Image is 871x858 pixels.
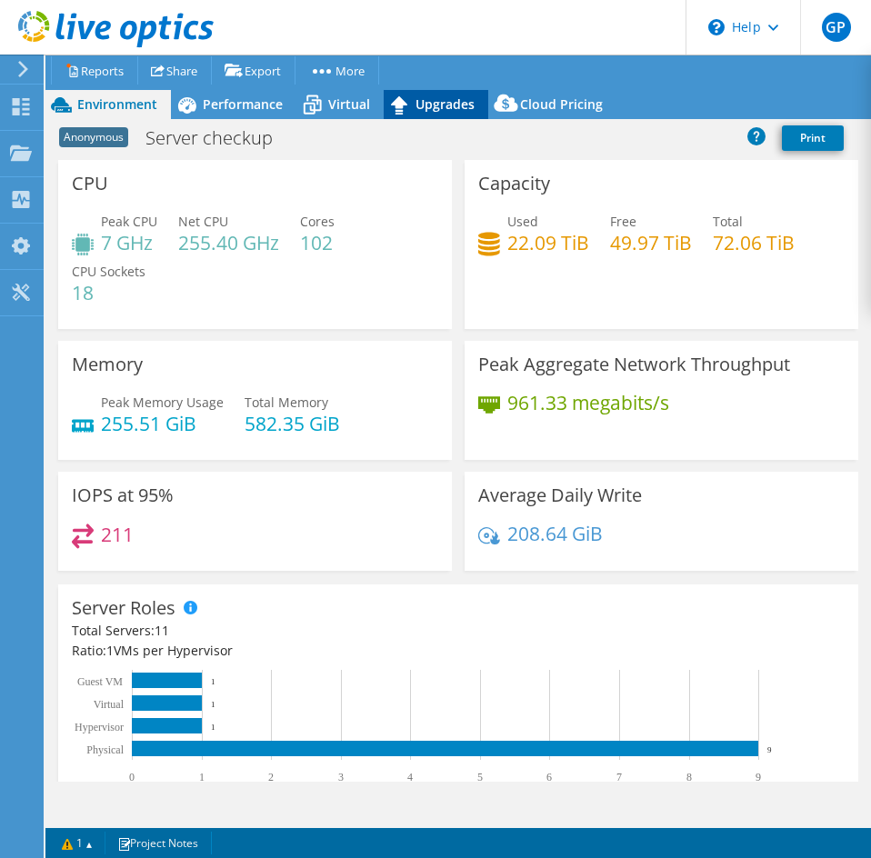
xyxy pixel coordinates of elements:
[178,233,279,253] h4: 255.40 GHz
[106,642,114,659] span: 1
[101,524,134,544] h4: 211
[101,414,224,434] h4: 255.51 GiB
[478,485,642,505] h3: Average Daily Write
[268,771,274,783] text: 2
[782,125,844,151] a: Print
[72,263,145,280] span: CPU Sockets
[507,213,538,230] span: Used
[101,394,224,411] span: Peak Memory Usage
[59,127,128,147] span: Anonymous
[708,19,725,35] svg: \n
[129,771,135,783] text: 0
[211,56,295,85] a: Export
[94,698,125,711] text: Virtual
[49,832,105,854] a: 1
[211,723,215,732] text: 1
[245,414,340,434] h4: 582.35 GiB
[203,95,283,113] span: Performance
[72,621,458,641] div: Total Servers:
[211,700,215,709] text: 1
[199,771,205,783] text: 1
[101,233,157,253] h4: 7 GHz
[478,354,790,374] h3: Peak Aggregate Network Throughput
[756,771,761,783] text: 9
[546,771,552,783] text: 6
[75,721,124,733] text: Hypervisor
[407,771,413,783] text: 4
[507,393,669,413] h4: 961.33 megabits/s
[51,56,138,85] a: Reports
[137,128,301,148] h1: Server checkup
[507,233,589,253] h4: 22.09 TiB
[72,283,145,303] h4: 18
[477,771,483,783] text: 5
[77,95,157,113] span: Environment
[245,394,328,411] span: Total Memory
[713,233,795,253] h4: 72.06 TiB
[520,95,603,113] span: Cloud Pricing
[338,771,344,783] text: 3
[72,485,174,505] h3: IOPS at 95%
[77,675,123,688] text: Guest VM
[300,233,335,253] h4: 102
[72,174,108,194] h3: CPU
[72,641,845,661] div: Ratio: VMs per Hypervisor
[300,213,335,230] span: Cores
[105,832,212,854] a: Project Notes
[137,56,212,85] a: Share
[415,95,475,113] span: Upgrades
[86,743,124,756] text: Physical
[72,598,175,618] h3: Server Roles
[478,174,550,194] h3: Capacity
[610,233,692,253] h4: 49.97 TiB
[328,95,370,113] span: Virtual
[155,622,169,639] span: 11
[295,56,379,85] a: More
[610,213,636,230] span: Free
[713,213,743,230] span: Total
[767,745,772,754] text: 9
[211,677,215,686] text: 1
[507,524,603,544] h4: 208.64 GiB
[616,771,622,783] text: 7
[686,771,692,783] text: 8
[72,354,143,374] h3: Memory
[178,213,228,230] span: Net CPU
[822,13,851,42] span: GP
[101,213,157,230] span: Peak CPU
